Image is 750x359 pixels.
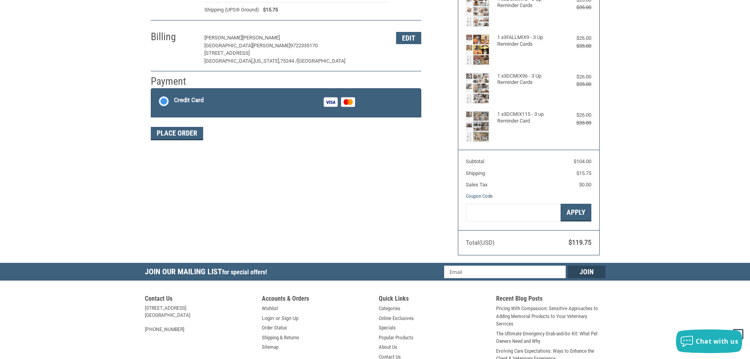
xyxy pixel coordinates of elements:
a: Pricing With Compassion: Sensitive Approaches to Adding Memorial Products to Your Veterinary Serv... [496,305,606,328]
a: Specials [379,324,396,332]
a: Categories [379,305,400,312]
div: $35.00 [560,119,591,127]
span: [PERSON_NAME] [242,35,280,41]
h2: Billing [151,30,197,43]
h5: Join Our Mailing List [145,263,271,283]
div: $35.00 [560,80,591,88]
h4: 1 x 3DCMIX115 - 3 up Reminder Card [497,111,558,124]
a: About Us [379,343,397,351]
div: $26.00 [560,34,591,42]
span: Total (USD) [466,239,494,246]
span: $15.75 [576,170,591,176]
span: [PERSON_NAME] [204,35,242,41]
span: Shipping (UPS® Ground) [204,6,259,14]
div: $35.00 [560,42,591,50]
button: Edit [396,32,421,44]
div: $35.00 [560,4,591,11]
span: for special offers! [222,268,267,276]
button: Place Order [151,127,203,140]
span: 9722335170 [290,43,318,48]
address: [STREET_ADDRESS] [GEOGRAPHIC_DATA] [PHONE_NUMBER] [145,305,254,333]
span: $0.00 [579,182,591,188]
div: Credit Card [174,94,204,107]
h5: Recent Blog Posts [496,295,606,305]
span: Sales Tax [466,182,487,188]
h4: 1 x 3FALLMIX9 - 3 Up Reminder Cards [497,34,558,47]
span: Subtotal [466,158,484,164]
h4: 1 x 3DCMIX96 - 3 Up Reminder Cards [497,73,558,86]
a: Coupon Code [466,193,493,199]
span: 75244 / [280,58,297,64]
span: Chat with us [696,337,738,346]
a: Sign Up [281,314,298,322]
input: Gift Certificate or Coupon Code [466,204,561,221]
span: [STREET_ADDRESS] [204,50,250,56]
button: Apply [561,204,591,221]
div: $26.00 [560,73,591,81]
a: Sitemap [262,343,278,351]
span: [GEOGRAPHIC_DATA] [297,58,345,64]
button: Chat with us [676,329,742,353]
a: Popular Products [379,334,413,342]
a: Login [262,314,274,322]
h2: Payment [151,75,197,88]
span: [GEOGRAPHIC_DATA], [204,58,254,64]
a: Online Exclusives [379,314,414,322]
a: The Ultimate Emergency Grab-and-Go Kit: What Pet Owners Need and Why [496,330,606,345]
input: Join [568,266,606,278]
span: Shipping [466,170,485,176]
input: Email [444,266,566,278]
span: [GEOGRAPHIC_DATA][PERSON_NAME] [204,43,290,48]
a: Order Status [262,324,287,332]
div: $26.00 [560,111,591,119]
span: $104.00 [574,158,591,164]
span: $15.75 [259,6,278,14]
span: $119.75 [569,239,591,246]
span: or [271,314,285,322]
a: Shipping & Returns [262,334,299,342]
h5: Accounts & Orders [262,295,371,305]
h5: Quick Links [379,295,488,305]
span: [US_STATE], [254,58,280,64]
h5: Contact Us [145,295,254,305]
a: Wishlist [262,305,278,312]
